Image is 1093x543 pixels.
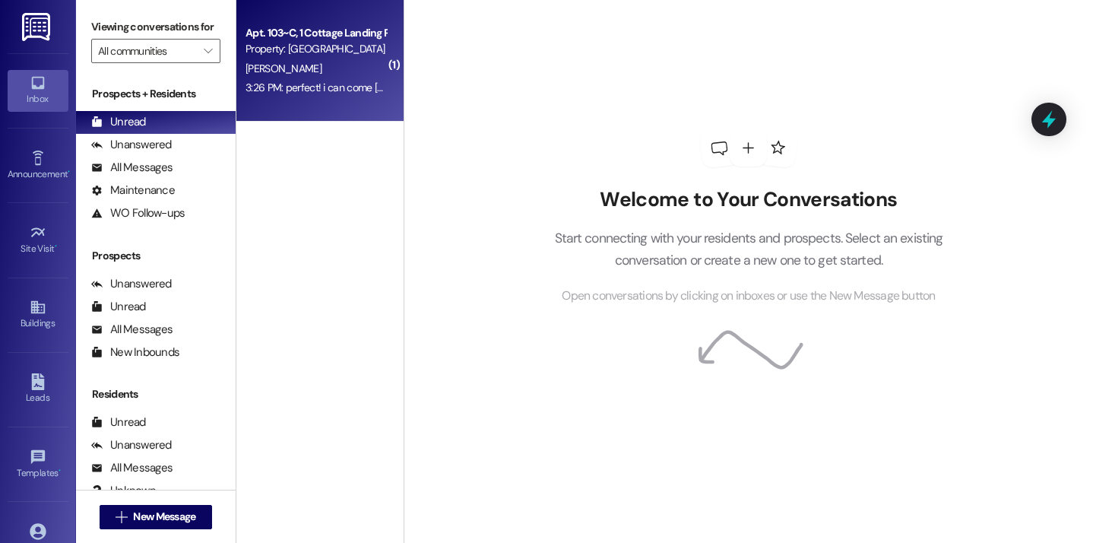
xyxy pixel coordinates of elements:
[91,460,173,476] div: All Messages
[204,45,212,57] i: 
[91,276,172,292] div: Unanswered
[76,86,236,102] div: Prospects + Residents
[91,183,175,198] div: Maintenance
[8,369,68,410] a: Leads
[246,41,386,57] div: Property: [GEOGRAPHIC_DATA] [GEOGRAPHIC_DATA]
[246,81,568,94] div: 3:26 PM: perfect! i can come [DATE] if i get off early or come by [DATE]!🩷
[8,70,68,111] a: Inbox
[91,322,173,338] div: All Messages
[91,483,156,499] div: Unknown
[531,188,966,212] h2: Welcome to Your Conversations
[55,241,57,252] span: •
[8,220,68,261] a: Site Visit •
[246,25,386,41] div: Apt. 103~C, 1 Cottage Landing Properties LLC
[98,39,196,63] input: All communities
[133,509,195,525] span: New Message
[100,505,212,529] button: New Message
[76,248,236,264] div: Prospects
[91,205,185,221] div: WO Follow-ups
[246,62,322,75] span: [PERSON_NAME]
[59,465,61,476] span: •
[91,437,172,453] div: Unanswered
[562,287,935,306] span: Open conversations by clicking on inboxes or use the New Message button
[8,294,68,335] a: Buildings
[91,15,220,39] label: Viewing conversations for
[22,13,53,41] img: ResiDesk Logo
[91,114,146,130] div: Unread
[91,345,179,360] div: New Inbounds
[91,414,146,430] div: Unread
[91,299,146,315] div: Unread
[531,227,966,271] p: Start connecting with your residents and prospects. Select an existing conversation or create a n...
[8,444,68,485] a: Templates •
[91,160,173,176] div: All Messages
[116,511,127,523] i: 
[76,386,236,402] div: Residents
[68,167,70,177] span: •
[91,137,172,153] div: Unanswered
